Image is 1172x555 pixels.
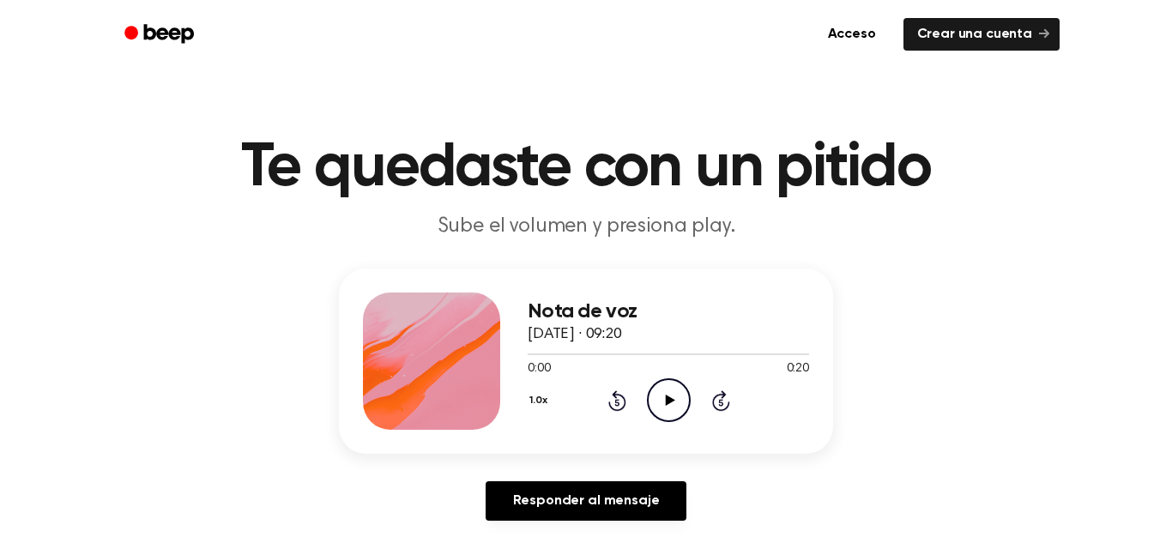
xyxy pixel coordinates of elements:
a: Crear una cuenta [903,18,1060,51]
font: Sube el volumen y presiona play. [438,216,735,237]
a: Responder al mensaje [486,481,687,521]
font: 0:00 [528,363,550,375]
font: 1.0x [529,395,547,406]
font: Crear una cuenta [917,27,1032,41]
font: Te quedaste con un pitido [241,137,930,199]
font: Nota de voz [528,301,637,322]
font: Acceso [828,27,876,41]
a: Acceso [811,15,893,54]
font: 0:20 [787,363,809,375]
button: 1.0x [528,386,553,415]
a: Bip [112,18,209,51]
font: [DATE] · 09:20 [528,327,622,342]
font: Responder al mensaje [513,494,660,508]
